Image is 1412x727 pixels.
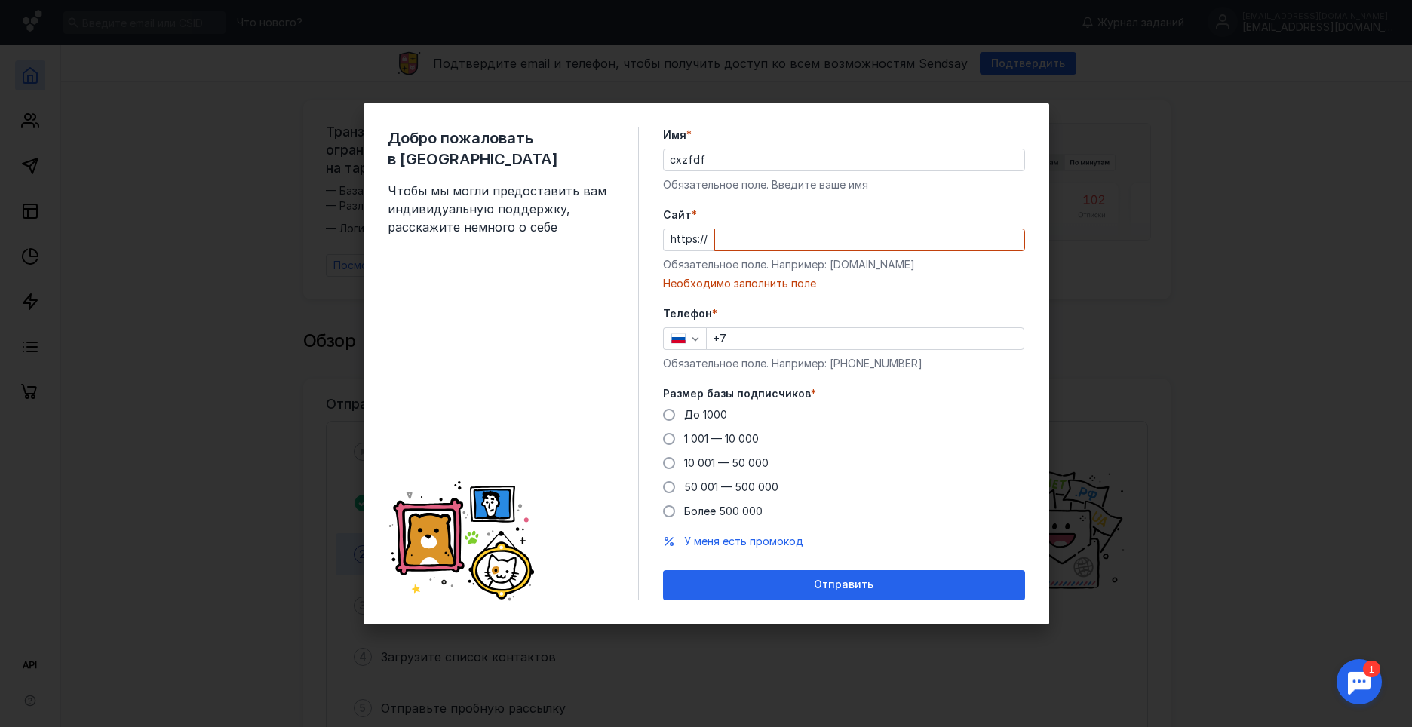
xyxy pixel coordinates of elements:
[663,570,1025,600] button: Отправить
[684,456,769,469] span: 10 001 — 50 000
[663,257,1025,272] div: Обязательное поле. Например: [DOMAIN_NAME]
[388,182,614,236] span: Чтобы мы могли предоставить вам индивидуальную поддержку, расскажите немного о себе
[663,356,1025,371] div: Обязательное поле. Например: [PHONE_NUMBER]
[663,306,712,321] span: Телефон
[684,534,803,549] button: У меня есть промокод
[684,408,727,421] span: До 1000
[663,386,811,401] span: Размер базы подписчиков
[663,276,1025,291] div: Необходимо заполнить поле
[684,480,778,493] span: 50 001 — 500 000
[34,9,51,26] div: 1
[663,177,1025,192] div: Обязательное поле. Введите ваше имя
[684,505,763,517] span: Более 500 000
[663,207,692,222] span: Cайт
[684,535,803,548] span: У меня есть промокод
[814,578,873,591] span: Отправить
[684,432,759,445] span: 1 001 — 10 000
[388,127,614,170] span: Добро пожаловать в [GEOGRAPHIC_DATA]
[663,127,686,143] span: Имя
